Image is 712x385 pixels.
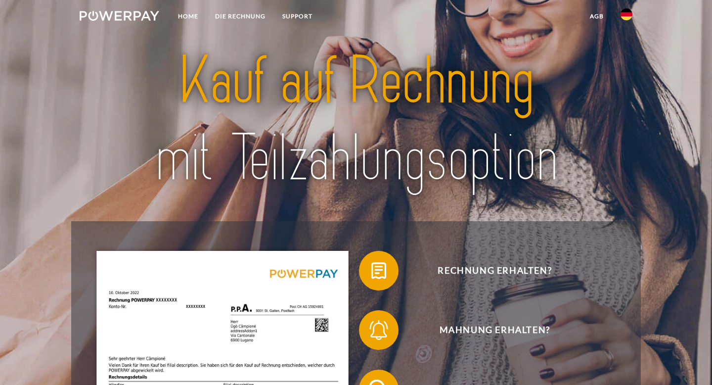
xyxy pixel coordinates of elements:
span: Mahnung erhalten? [374,310,616,350]
button: Rechnung erhalten? [359,251,616,290]
a: SUPPORT [274,7,321,25]
img: logo-powerpay-white.svg [80,11,159,21]
img: de [621,8,632,20]
img: qb_bill.svg [366,258,391,283]
a: DIE RECHNUNG [207,7,274,25]
span: Rechnung erhalten? [374,251,616,290]
img: qb_bell.svg [366,318,391,342]
button: Mahnung erhalten? [359,310,616,350]
a: Home [170,7,207,25]
a: agb [581,7,612,25]
img: title-powerpay_de.svg [107,39,605,201]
